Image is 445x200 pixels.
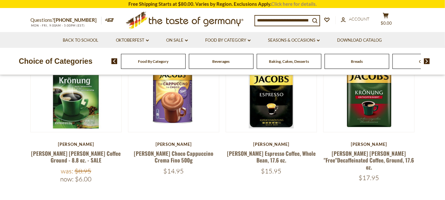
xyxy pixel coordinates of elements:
[30,16,101,24] p: Questions?
[381,21,392,26] span: $0.00
[349,16,369,21] span: Account
[116,37,149,44] a: Oktoberfest
[75,175,92,183] span: $6.00
[323,142,415,147] div: [PERSON_NAME]
[163,167,184,175] span: $14.95
[61,167,73,175] label: Was:
[111,58,117,64] img: previous arrow
[341,16,369,23] a: Account
[269,59,309,64] a: Baking, Cakes, Desserts
[134,149,213,164] a: [PERSON_NAME] Choco Cappuccino Crema Fino 500g
[31,149,121,164] a: [PERSON_NAME] [PERSON_NAME] Coffee Ground - 8.8 oz. - SALE
[60,175,74,183] label: Now:
[138,59,168,64] a: Food By Category
[54,17,97,23] a: [PHONE_NUMBER]
[63,37,98,44] a: Back to School
[30,24,85,27] span: MON - FRI, 9:00AM - 5:00PM (EST)
[128,142,219,147] div: [PERSON_NAME]
[213,59,230,64] a: Beverages
[31,41,121,132] img: Jacobs Kroenung Coffee Ground
[166,37,188,44] a: On Sale
[206,37,251,44] a: Food By Category
[226,41,317,132] img: Jacobs Kroenung whole bean espresso
[128,41,219,132] img: Jacobs Choco Cappuccino
[324,149,414,171] a: [PERSON_NAME] [PERSON_NAME] "Free"Decaffeinated Coffee, Ground, 17.6 oz.
[337,37,382,44] a: Download Catalog
[359,174,379,182] span: $17.95
[271,1,317,7] a: Click here for details.
[324,41,414,132] img: Jacobs Kroenung "Free"Decaffeinated Coffee, Ground, 17.6 oz.
[261,167,282,175] span: $15.95
[227,149,316,164] a: [PERSON_NAME] Espresso Coffee, Whole Bean, 17.6 oz.
[75,167,91,175] span: $8.95
[268,37,320,44] a: Seasons & Occasions
[351,59,363,64] a: Breads
[30,142,122,147] div: [PERSON_NAME]
[226,142,317,147] div: [PERSON_NAME]
[424,58,430,64] img: next arrow
[376,13,395,29] button: $0.00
